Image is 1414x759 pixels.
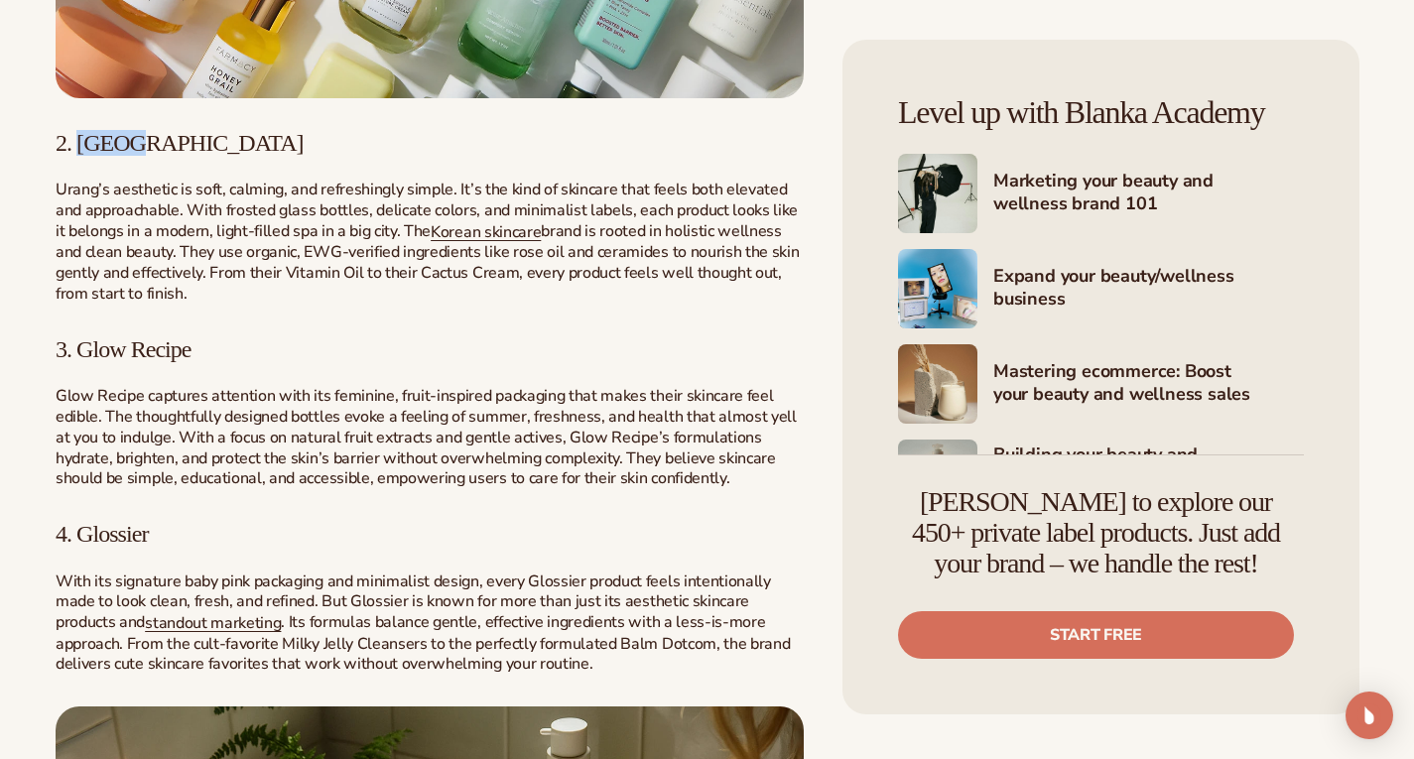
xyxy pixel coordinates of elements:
span: 4. Glossier [56,521,148,547]
span: 3. Glow Recipe [56,336,192,362]
span: Glow Recipe captures attention with its feminine, fruit-inspired packaging that makes their skinc... [56,385,797,489]
img: Shopify Image 2 [898,154,977,233]
span: With its signature baby pink packaging and minimalist design, every Glossier product feels intent... [56,570,771,634]
span: brand is rooted in holistic wellness and clean beauty. They use organic, EWG-verified ingredients... [56,220,799,305]
a: standout marketing [145,612,281,634]
h4: [PERSON_NAME] to explore our 450+ private label products. Just add your brand – we handle the rest! [898,487,1294,578]
a: Shopify Image 2 Marketing your beauty and wellness brand 101 [898,154,1304,233]
a: Shopify Image 4 Mastering ecommerce: Boost your beauty and wellness sales [898,344,1304,424]
h4: Building your beauty and wellness brand with [PERSON_NAME] [993,443,1304,515]
img: Shopify Image 4 [898,344,977,424]
h4: Mastering ecommerce: Boost your beauty and wellness sales [993,360,1304,409]
div: Open Intercom Messenger [1346,692,1393,739]
span: 2. [GEOGRAPHIC_DATA] [56,130,304,156]
img: Shopify Image 5 [898,440,977,519]
span: . Its formulas balance gentle, effective ingredients with a less-is-more approach. From the cult-... [56,611,790,675]
a: Korean skincare [431,221,541,243]
a: Shopify Image 3 Expand your beauty/wellness business [898,249,1304,328]
a: Start free [898,611,1294,659]
h4: Marketing your beauty and wellness brand 101 [993,170,1304,218]
h4: Expand your beauty/wellness business [993,265,1304,314]
h4: Level up with Blanka Academy [898,95,1304,130]
a: Shopify Image 5 Building your beauty and wellness brand with [PERSON_NAME] [898,440,1304,519]
img: Shopify Image 3 [898,249,977,328]
span: Urang’s aesthetic is soft, calming, and refreshingly simple. It’s the kind of skincare that feels... [56,179,798,242]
